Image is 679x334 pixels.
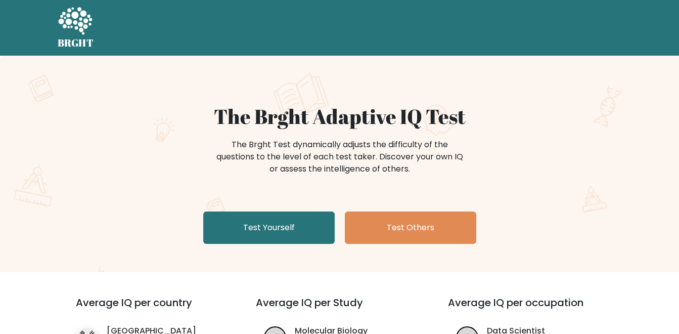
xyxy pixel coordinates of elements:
h1: The Brght Adaptive IQ Test [93,104,586,129]
a: BRGHT [58,4,94,52]
div: The Brght Test dynamically adjusts the difficulty of the questions to the level of each test take... [213,139,466,175]
h3: Average IQ per Study [256,297,424,321]
a: Test Others [345,212,476,244]
a: Test Yourself [203,212,335,244]
h3: Average IQ per country [76,297,219,321]
h5: BRGHT [58,37,94,49]
h3: Average IQ per occupation [448,297,616,321]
